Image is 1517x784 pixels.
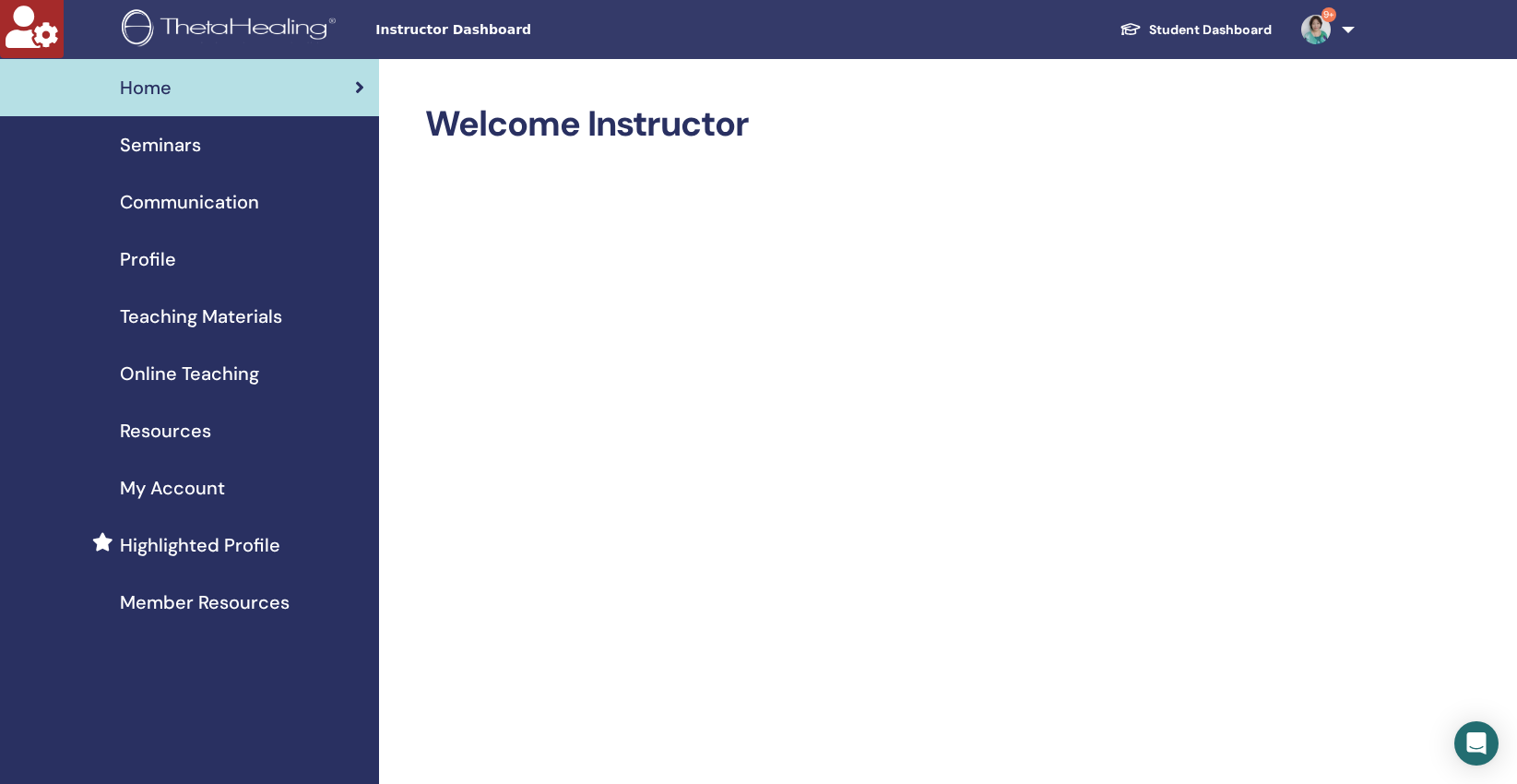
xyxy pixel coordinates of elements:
span: My Account [120,474,225,502]
span: Online Teaching [120,360,259,387]
span: Profile [120,245,176,273]
span: Resources [120,417,211,445]
span: 9+ [1321,7,1336,22]
img: graduation-cap-white.svg [1120,21,1142,37]
span: Seminars [120,131,201,159]
span: Communication [120,188,259,216]
span: Member Resources [120,588,290,616]
span: Highlighted Profile [120,531,280,559]
span: Teaching Materials [120,303,282,330]
h2: Welcome Instructor [425,103,1351,146]
img: default.jpg [1301,15,1331,44]
img: logo.png [122,9,342,51]
div: Open Intercom Messenger [1454,721,1499,766]
a: Student Dashboard [1105,13,1286,47]
span: Home [120,74,172,101]
span: Instructor Dashboard [375,20,652,40]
